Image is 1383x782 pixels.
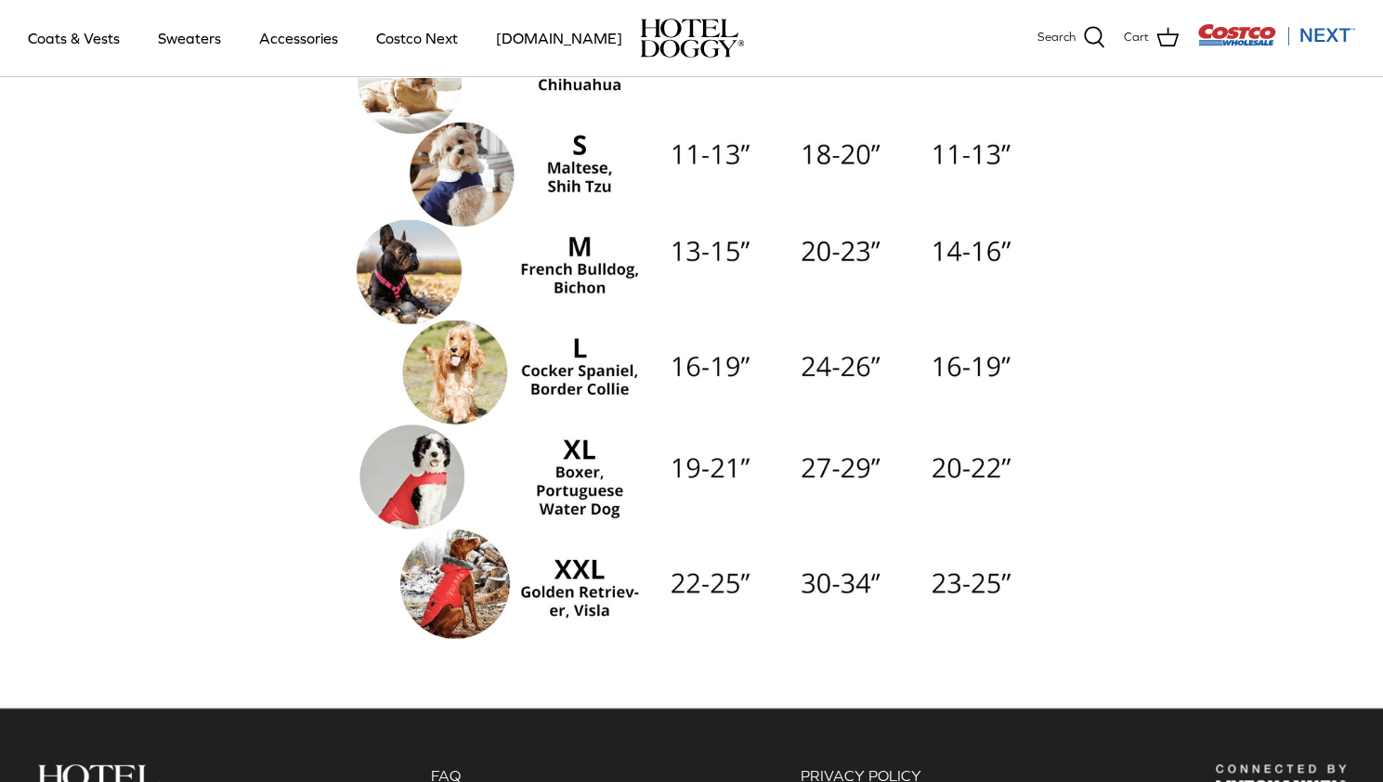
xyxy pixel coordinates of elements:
a: Visit Costco Next [1197,35,1355,49]
span: Cart [1124,28,1149,47]
span: Search [1037,28,1076,47]
a: hoteldoggy.com hoteldoggycom [640,19,744,58]
a: Costco Next [359,7,475,70]
a: [DOMAIN_NAME] [479,7,639,70]
img: hoteldoggycom [640,19,744,58]
a: Coats & Vests [11,7,137,70]
a: Search [1037,26,1105,50]
a: Cart [1124,26,1179,50]
a: Sweaters [141,7,238,70]
img: Costco Next [1197,23,1355,46]
a: Accessories [242,7,355,70]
